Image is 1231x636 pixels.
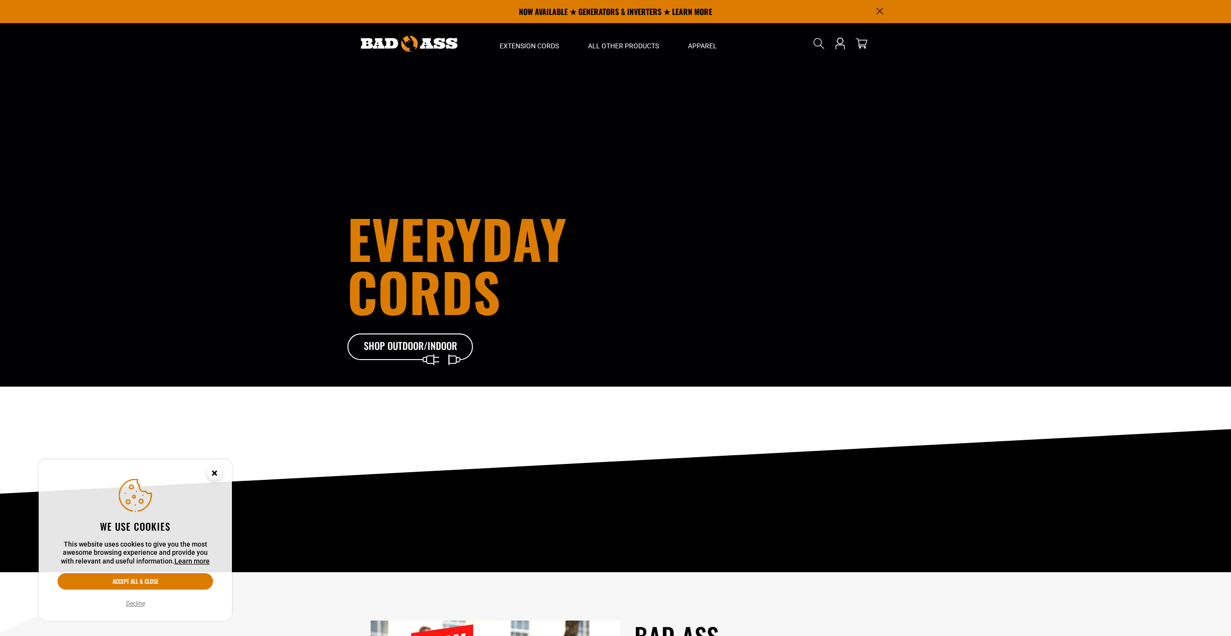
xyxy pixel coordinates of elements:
button: Decline [123,599,148,608]
summary: Extension Cords [485,23,573,64]
h2: We use cookies [57,520,213,533]
summary: All Other Products [573,23,673,64]
h1: Everyday cords [347,212,669,318]
span: Extension Cords [500,42,559,50]
summary: Apparel [673,23,731,64]
span: Apparel [688,42,717,50]
span: All Other Products [588,42,659,50]
p: This website uses cookies to give you the most awesome browsing experience and provide you with r... [57,540,213,566]
aside: Cookie Consent [39,460,232,621]
a: Learn more [174,557,210,565]
img: Bad Ass Extension Cords [361,36,458,52]
a: Shop Outdoor/Indoor [347,333,473,361]
summary: Search [811,36,827,51]
button: Accept all & close [57,573,213,590]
